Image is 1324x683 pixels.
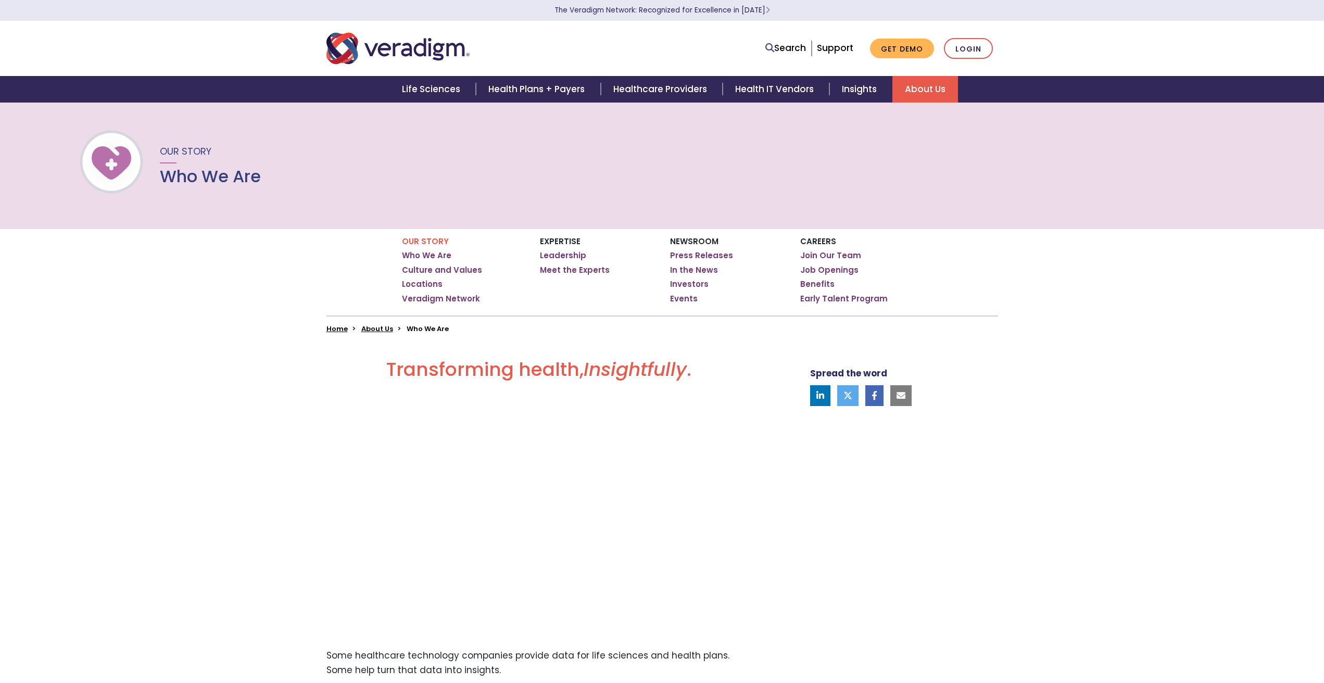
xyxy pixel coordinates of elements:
a: About Us [361,324,393,334]
a: Life Sciences [389,76,476,103]
a: Healthcare Providers [601,76,723,103]
a: Benefits [800,279,835,289]
h1: Who We Are [160,167,261,186]
a: Early Talent Program [800,294,888,304]
em: Insightfully [584,356,687,383]
a: Join Our Team [800,250,861,261]
a: Locations [402,279,443,289]
a: Culture and Values [402,265,482,275]
a: Investors [670,279,709,289]
span: Our Story [160,145,211,158]
a: Support [817,42,853,54]
a: Press Releases [670,250,733,261]
a: Health IT Vendors [723,76,829,103]
a: Meet the Experts [540,265,610,275]
iframe: YouTube video player [326,397,752,637]
span: Learn More [765,5,770,15]
p: Some healthcare technology companies provide data for life sciences and health plans. Some help t... [326,649,752,677]
a: Home [326,324,348,334]
a: Insights [829,76,892,103]
img: Veradigm logo [326,31,470,66]
a: Search [765,41,806,55]
a: Leadership [540,250,586,261]
a: Get Demo [870,39,934,59]
a: Veradigm Network [402,294,480,304]
a: Who We Are [402,250,451,261]
h2: Transforming health, . [326,358,752,389]
a: In the News [670,265,718,275]
a: Login [944,38,993,59]
a: Events [670,294,698,304]
a: The Veradigm Network: Recognized for Excellence in [DATE]Learn More [554,5,770,15]
a: Health Plans + Payers [476,76,600,103]
a: Job Openings [800,265,859,275]
a: About Us [892,76,958,103]
strong: Spread the word [810,367,887,380]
